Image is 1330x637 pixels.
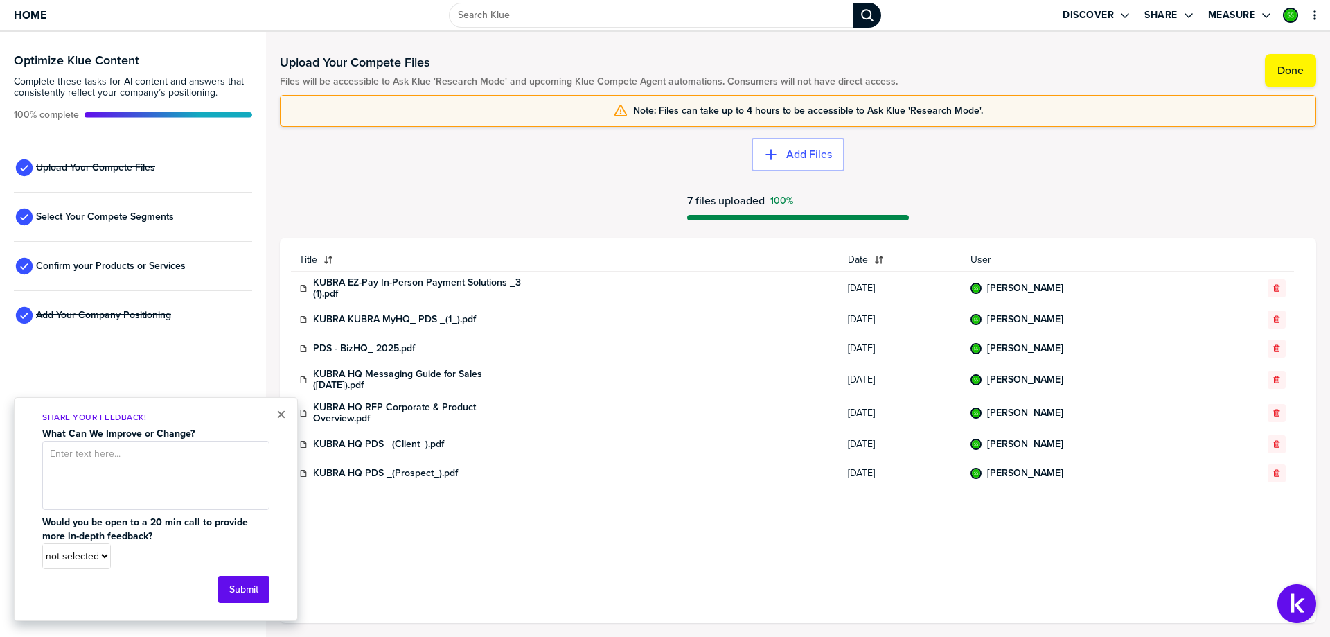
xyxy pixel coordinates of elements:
[313,402,521,424] a: KUBRA HQ RFP Corporate & Product Overview.pdf
[14,9,46,21] span: Home
[449,3,853,28] input: Search Klue
[313,343,415,354] a: PDS - BizHQ_ 2025.pdf
[848,374,954,385] span: [DATE]
[972,440,980,448] img: 835dc8815039fa112076883849fdc61a-sml.png
[987,408,1063,419] a: [PERSON_NAME]
[848,254,868,265] span: Date
[280,76,898,87] span: Files will be accessible to Ask Klue 'Research Mode' and upcoming Klue Compete Agent automations....
[848,468,954,479] span: [DATE]
[770,195,793,207] span: Success
[848,283,954,294] span: [DATE]
[1144,9,1178,21] label: Share
[970,254,1206,265] span: User
[987,343,1063,354] a: [PERSON_NAME]
[633,105,983,116] span: Note: Files can take up to 4 hours to be accessible to Ask Klue 'Research Mode'.
[848,408,954,419] span: [DATE]
[972,344,980,353] img: 835dc8815039fa112076883849fdc61a-sml.png
[276,406,286,423] button: Close
[987,283,1063,294] a: [PERSON_NAME]
[848,439,954,450] span: [DATE]
[1208,9,1256,21] label: Measure
[848,343,954,354] span: [DATE]
[853,3,881,28] div: Search Klue
[970,468,982,479] div: Sara Small
[987,439,1063,450] a: [PERSON_NAME]
[313,468,458,479] a: KUBRA HQ PDS _(Prospect_).pdf
[280,54,898,71] h1: Upload Your Compete Files
[972,284,980,293] img: 835dc8815039fa112076883849fdc61a-sml.png
[970,314,982,325] div: Sara Small
[42,412,269,424] p: Share Your Feedback!
[987,468,1063,479] a: [PERSON_NAME]
[218,576,269,603] button: Submit
[313,277,521,299] a: KUBRA EZ-Pay In-Person Payment Solutions _3 (1).pdf
[848,314,954,325] span: [DATE]
[36,261,186,272] span: Confirm your Products or Services
[1277,64,1304,78] label: Done
[299,254,317,265] span: Title
[14,54,252,67] h3: Optimize Klue Content
[687,195,765,207] span: 7 files uploaded
[42,426,195,441] strong: What Can We Improve or Change?
[1283,8,1298,23] div: Sara Small
[786,148,832,162] label: Add Files
[972,409,980,417] img: 835dc8815039fa112076883849fdc61a-sml.png
[313,314,476,325] a: KUBRA KUBRA MyHQ_ PDS _(1_).pdf
[987,374,1063,385] a: [PERSON_NAME]
[36,162,155,173] span: Upload Your Compete Files
[972,376,980,384] img: 835dc8815039fa112076883849fdc61a-sml.png
[313,439,444,450] a: KUBRA HQ PDS _(Client_).pdf
[1063,9,1114,21] label: Discover
[14,76,252,98] span: Complete these tasks for AI content and answers that consistently reflect your company’s position...
[36,310,171,321] span: Add Your Company Positioning
[14,110,79,121] span: Active
[36,211,174,222] span: Select Your Compete Segments
[970,283,982,294] div: Sara Small
[972,315,980,324] img: 835dc8815039fa112076883849fdc61a-sml.png
[970,408,982,419] div: Sara Small
[970,374,982,385] div: Sara Small
[313,369,521,391] a: KUBRA HQ Messaging Guide for Sales ([DATE]).pdf
[1284,9,1297,21] img: 835dc8815039fa112076883849fdc61a-sml.png
[1282,6,1300,24] a: Edit Profile
[970,343,982,354] div: Sara Small
[987,314,1063,325] a: [PERSON_NAME]
[972,469,980,478] img: 835dc8815039fa112076883849fdc61a-sml.png
[1277,584,1316,623] button: Open Support Center
[970,439,982,450] div: Sara Small
[42,515,251,543] strong: Would you be open to a 20 min call to provide more in-depth feedback?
